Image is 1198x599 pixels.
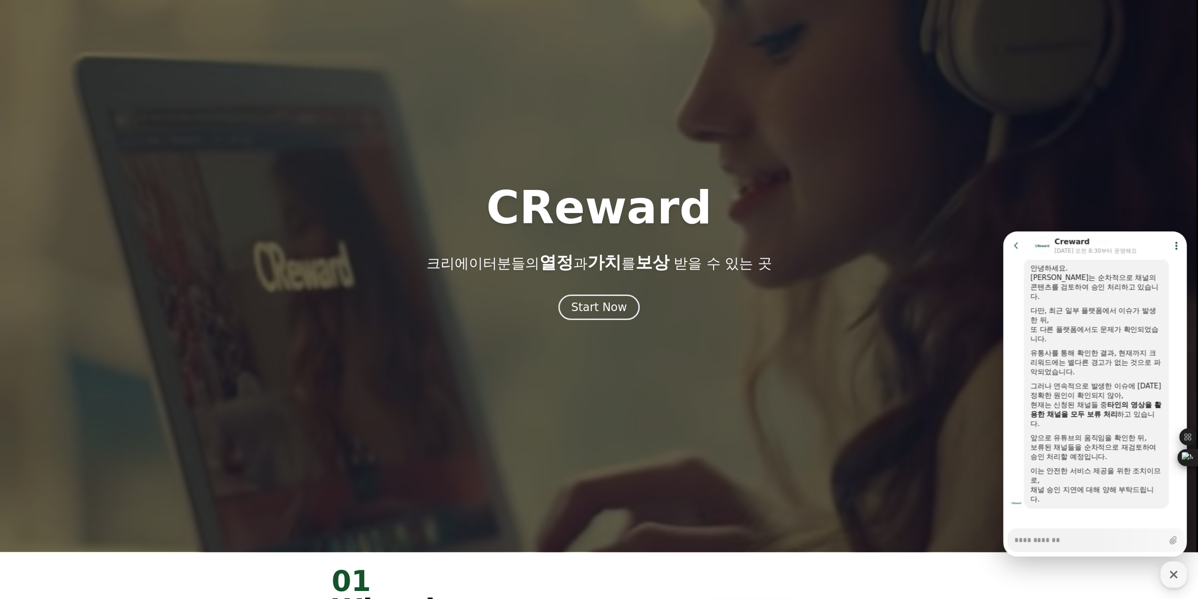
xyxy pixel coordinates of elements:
a: Start Now [558,304,640,313]
span: 열정 [539,253,573,272]
span: 보상 [635,253,669,272]
span: 가치 [587,253,621,272]
button: Start Now [558,295,640,320]
p: 크리에이터분들의 과 를 받을 수 있는 곳 [426,253,772,272]
div: 01 [332,567,588,595]
iframe: Channel chat [1003,231,1187,557]
h1: CReward [486,185,712,230]
div: Start Now [571,300,627,315]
